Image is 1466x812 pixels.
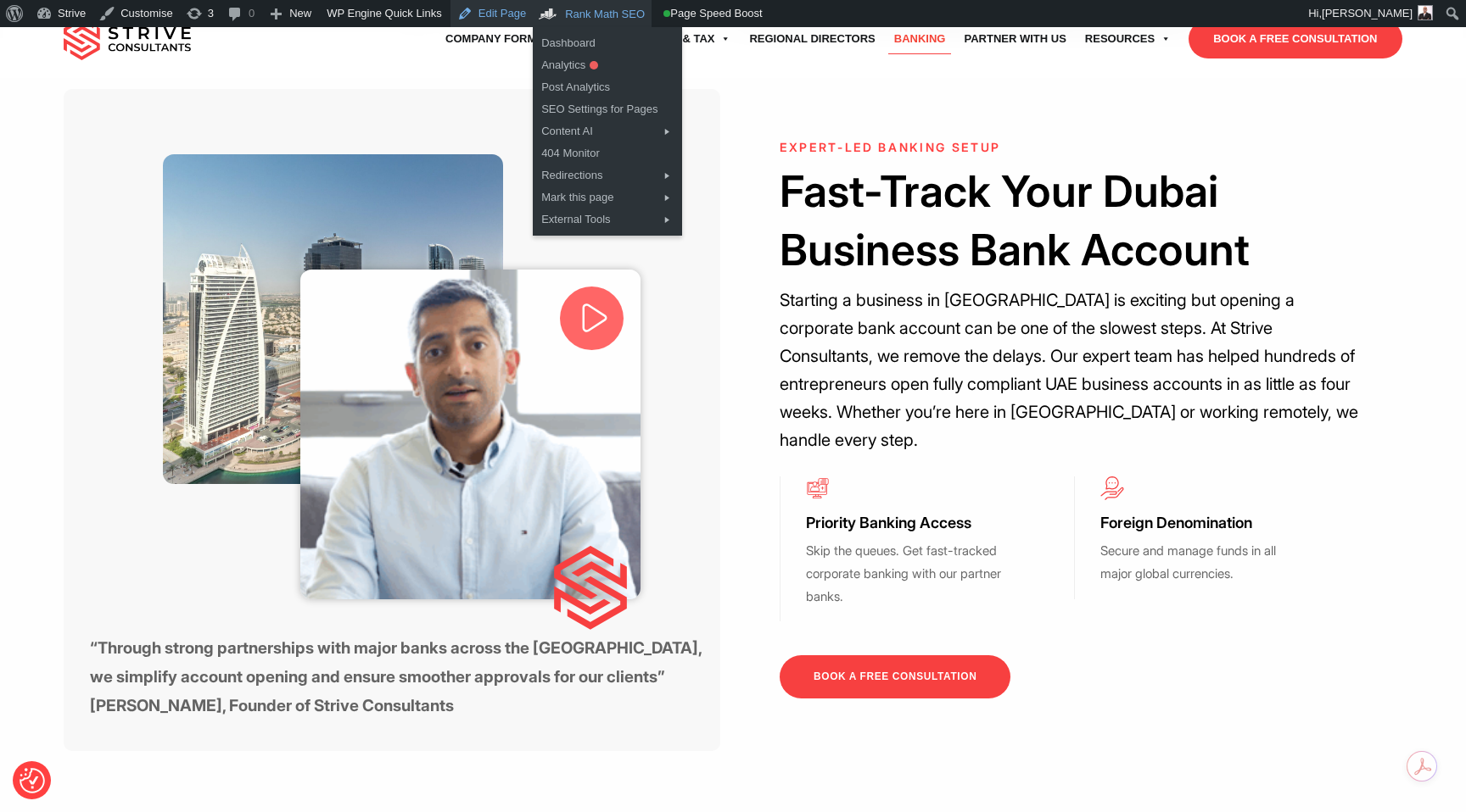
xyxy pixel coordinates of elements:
[806,513,1015,533] h3: Priority Banking Access
[533,76,682,98] a: Analytics Report
[1322,7,1413,19] span: [PERSON_NAME]
[1100,540,1309,585] p: Secure and manage funds in all major global currencies.
[533,54,682,76] a: Review analytics and sitemaps
[533,164,682,186] a: Create and edit redirections
[20,768,45,793] button: Consent Preferences
[780,655,1010,698] a: BOOK A FREE CONSULTATION
[1189,19,1402,58] a: BOOK A FREE CONSULTATION
[533,120,682,142] a: Content AI
[533,98,682,120] a: Edit default SEO settings for this post type
[543,543,638,632] img: strive logo
[533,32,682,54] a: Dashboard
[64,18,191,60] img: main-logo.svg
[533,209,682,231] a: External Tools
[20,768,45,793] img: Revisit consent button
[533,186,682,209] a: Mark this page
[565,8,645,20] span: Rank Math SEO
[885,15,955,63] a: Banking
[90,638,702,715] strong: “Through strong partnerships with major banks across the [GEOGRAPHIC_DATA], we simplify account o...
[533,142,682,164] a: Review 404 errors on your site
[1076,15,1180,63] a: Resources
[780,141,1368,155] h6: Expert-led banking setup
[806,540,1015,608] p: Skip the queues. Get fast-tracked corporate banking with our partner banks.
[954,15,1075,63] a: Partner with Us
[780,286,1368,454] p: Starting a business in [GEOGRAPHIC_DATA] is exciting but opening a corporate bank account can be ...
[780,162,1368,280] h2: Fast-Track Your Dubai Business Bank Account
[740,15,884,63] a: Regional Directors
[436,15,596,63] a: Company Formation
[1100,513,1309,533] h3: Foreign Denomination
